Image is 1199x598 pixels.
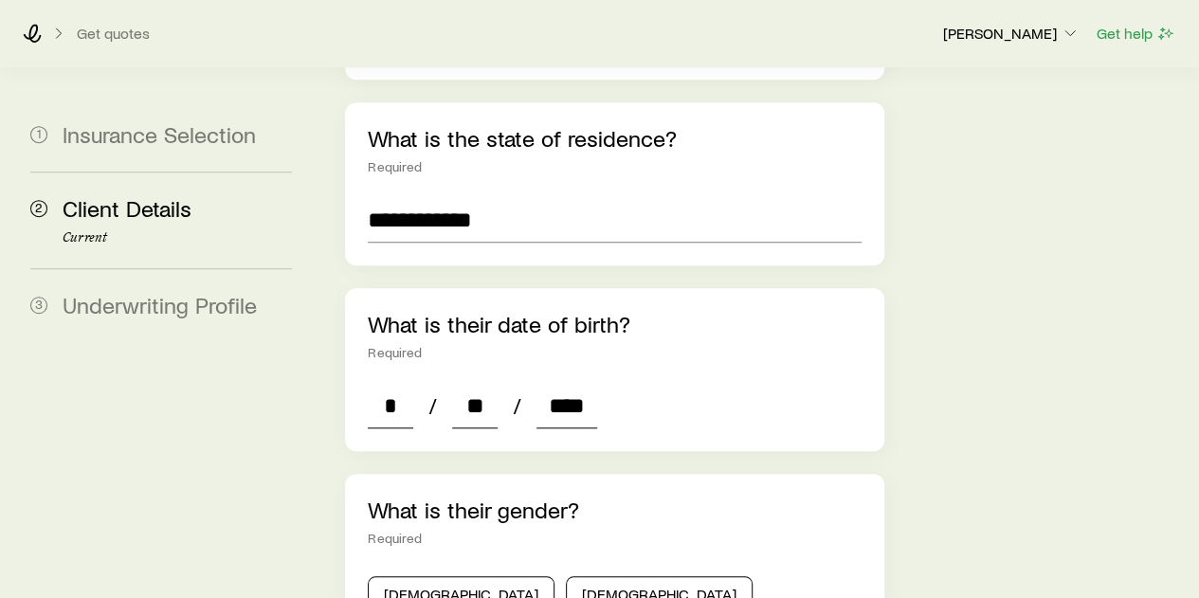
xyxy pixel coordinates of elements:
span: 1 [30,126,47,143]
span: / [421,392,445,419]
div: Required [368,345,861,360]
button: [PERSON_NAME] [942,23,1081,45]
div: Required [368,531,861,546]
span: 2 [30,200,47,217]
p: What is their date of birth? [368,311,861,337]
span: Insurance Selection [63,120,256,148]
div: Required [368,159,861,174]
span: Underwriting Profile [63,291,257,318]
span: / [505,392,529,419]
span: 3 [30,297,47,314]
p: Current [63,230,292,245]
p: What is the state of residence? [368,125,861,152]
span: Client Details [63,194,191,222]
p: [PERSON_NAME] [943,24,1080,43]
button: Get help [1096,23,1176,45]
button: Get quotes [76,25,151,43]
p: What is their gender? [368,497,861,523]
